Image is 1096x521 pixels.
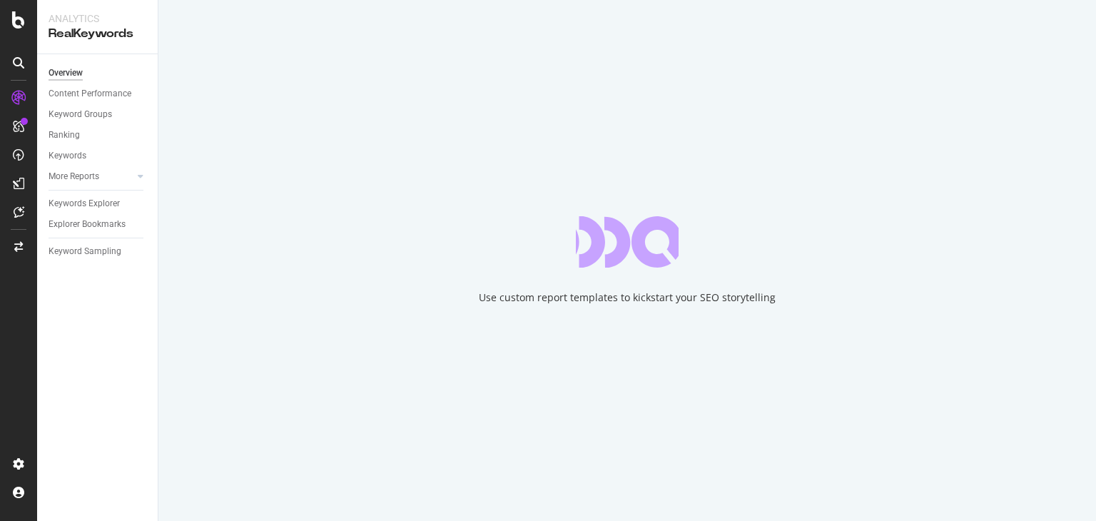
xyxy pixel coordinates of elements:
a: Ranking [49,128,148,143]
div: animation [576,216,679,268]
div: RealKeywords [49,26,146,42]
div: Explorer Bookmarks [49,217,126,232]
div: Keyword Groups [49,107,112,122]
a: More Reports [49,169,133,184]
a: Explorer Bookmarks [49,217,148,232]
div: Keyword Sampling [49,244,121,259]
div: Analytics [49,11,146,26]
div: Use custom report templates to kickstart your SEO storytelling [479,290,776,305]
a: Content Performance [49,86,148,101]
a: Keywords Explorer [49,196,148,211]
div: Keywords Explorer [49,196,120,211]
a: Keywords [49,148,148,163]
a: Overview [49,66,148,81]
div: Keywords [49,148,86,163]
a: Keyword Groups [49,107,148,122]
div: Content Performance [49,86,131,101]
div: Overview [49,66,83,81]
div: More Reports [49,169,99,184]
div: Ranking [49,128,80,143]
a: Keyword Sampling [49,244,148,259]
